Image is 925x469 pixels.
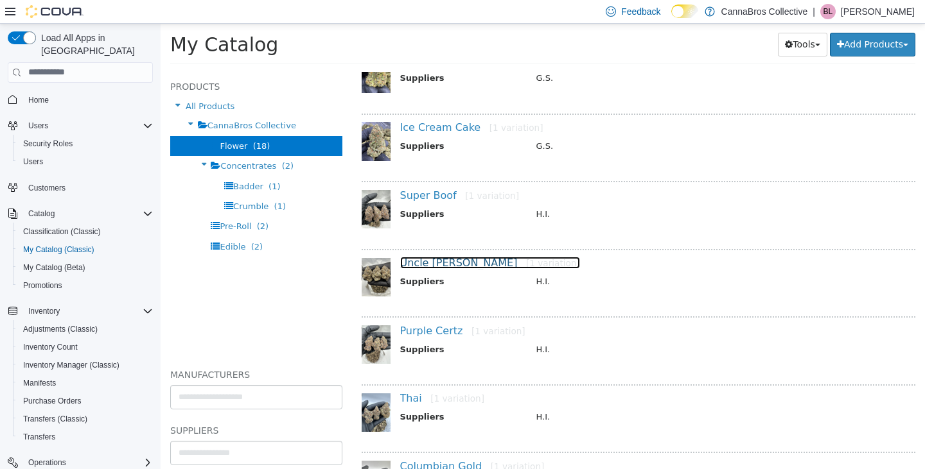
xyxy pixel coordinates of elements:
span: CannaBros Collective [47,97,136,107]
button: Transfers (Classic) [13,410,158,428]
span: Transfers (Classic) [18,411,153,427]
a: Customers [23,180,71,196]
td: H.I. [366,387,746,403]
td: G.S. [366,48,746,64]
button: Transfers [13,428,158,446]
a: Super Boof[1 variation] [240,166,358,178]
a: Transfers [18,429,60,445]
a: Inventory Manager (Classic) [18,357,125,373]
a: Columbian Gold[1 variation] [240,436,384,448]
button: My Catalog (Classic) [13,241,158,259]
button: Catalog [23,206,60,221]
h5: Suppliers [10,399,182,414]
span: (2) [121,137,133,147]
span: (1) [114,178,125,187]
h5: Manufacturers [10,343,182,359]
small: [1 variation] [330,438,384,448]
span: Crumble [73,178,108,187]
a: Ice Cream Cake[1 variation] [240,98,383,110]
button: Security Roles [13,135,158,153]
span: Home [23,92,153,108]
a: Purple Certz[1 variation] [240,301,365,313]
span: All Products [25,78,74,87]
button: Users [3,117,158,135]
button: Inventory Manager (Classic) [13,356,158,374]
span: Catalog [28,209,55,219]
small: [1 variation] [270,370,324,380]
div: Bayden LaPiana [820,4,836,19]
button: Manifests [13,374,158,392]
span: Promotions [23,280,62,291]
button: Purchase Orders [13,392,158,410]
span: Classification (Classic) [18,224,153,239]
span: Transfers [18,429,153,445]
span: Inventory Count [23,342,78,352]
input: Dark Mode [671,4,698,18]
span: Manifests [23,378,56,388]
a: Home [23,92,54,108]
button: Tools [617,9,667,33]
a: Thai[1 variation] [240,368,324,380]
img: 150 [201,166,230,205]
a: Uncle [PERSON_NAME][1 variation] [240,233,419,245]
span: Operations [28,457,66,468]
td: H.I. [366,320,746,336]
span: Badder [73,158,103,167]
span: Home [28,95,49,105]
span: Adjustments (Classic) [18,321,153,337]
span: BL [824,4,833,19]
span: Inventory [28,306,60,316]
button: My Catalog (Beta) [13,259,158,277]
td: G.S. [366,116,746,132]
span: Classification (Classic) [23,226,101,237]
button: Customers [3,178,158,197]
img: 150 [201,98,230,137]
button: Promotions [13,277,158,294]
span: Inventory Manager (Classic) [18,357,153,373]
p: | [813,4,815,19]
img: Cova [26,5,84,18]
small: [1 variation] [304,167,358,177]
a: Transfers (Classic) [18,411,92,427]
a: Adjustments (Classic) [18,321,103,337]
span: Inventory Manager (Classic) [23,360,119,370]
th: Suppliers [240,184,366,200]
img: 150 [201,302,230,340]
button: Inventory Count [13,338,158,356]
span: Purchase Orders [23,396,82,406]
a: Promotions [18,278,67,293]
span: Promotions [18,278,153,293]
span: Edible [59,218,85,228]
td: H.I. [366,252,746,268]
span: Users [28,121,48,131]
button: Catalog [3,205,158,223]
span: Manifests [18,375,153,391]
span: (18) [92,117,110,127]
a: Purchase Orders [18,393,87,409]
span: (2) [96,198,108,207]
span: Catalog [23,206,153,221]
span: My Catalog (Beta) [23,262,85,273]
a: Classification (Classic) [18,224,106,239]
span: Adjustments (Classic) [23,324,98,334]
button: Adjustments (Classic) [13,320,158,338]
span: Security Roles [23,139,73,149]
button: Add Products [669,9,755,33]
button: Home [3,90,158,109]
span: My Catalog (Classic) [18,242,153,257]
img: 150 [201,234,230,273]
span: Pre-Roll [59,198,91,207]
small: [1 variation] [366,234,419,244]
span: Users [23,157,43,167]
span: Dark Mode [671,18,672,19]
td: H.I. [366,184,746,200]
th: Suppliers [240,48,366,64]
span: Users [18,154,153,169]
img: 150 [201,31,230,69]
a: Manifests [18,375,61,391]
p: [PERSON_NAME] [841,4,915,19]
span: Feedback [621,5,660,18]
a: Security Roles [18,136,78,151]
span: Load All Apps in [GEOGRAPHIC_DATA] [36,31,153,57]
a: Inventory Count [18,339,83,355]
